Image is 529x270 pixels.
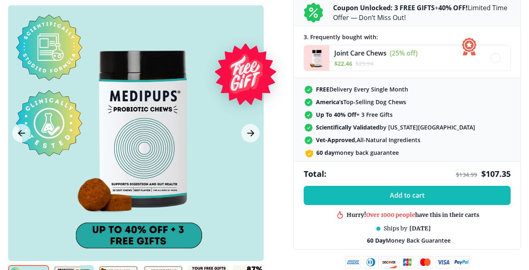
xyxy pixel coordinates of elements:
span: Top-Selling Dog Chews [316,98,406,106]
span: $ 22.46 [334,60,352,67]
span: + 3 Free Gifts [316,111,393,118]
b: Coupon Unlocked: 3 FREE GIFTS [333,3,435,12]
strong: Vet-Approved, [316,136,357,144]
strong: 60 Day [367,237,386,244]
span: Add to cart [390,192,425,199]
span: [DATE] [409,225,431,232]
span: Over 1000 people [366,210,415,218]
span: 3 . Frequently bought with: [304,33,378,41]
span: Delivery Every Single Month [316,85,408,93]
strong: Scientifically Validated [316,123,380,131]
span: All-Natural Ingredients [316,136,420,144]
strong: America’s [316,98,343,106]
button: Add to cart [304,186,511,205]
strong: FREE [316,85,329,93]
strong: Up To 40% Off [316,111,356,118]
span: $ 134.99 [456,171,477,179]
span: $ 29.94 [356,60,373,67]
img: Joint Care Chews - Medipups [304,45,329,71]
span: Money Back Guarantee [367,237,451,244]
button: Next Image [241,124,260,143]
span: by [US_STATE][GEOGRAPHIC_DATA] [316,123,475,131]
img: payment methods [345,256,469,268]
span: Joint Care Chews [334,49,387,58]
button: Previous Image [12,124,31,143]
b: 40% OFF! [438,3,468,12]
p: + Limited Time Offer — Don’t Miss Out! [333,3,511,22]
span: Total: [304,168,327,179]
strong: 60 day [316,149,335,156]
span: $ 107.35 [481,168,511,179]
span: Ships by [384,225,407,232]
span: (25% off) [390,49,418,58]
span: money back guarantee [316,149,399,156]
div: Hurry! have this in their carts [347,210,479,218]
